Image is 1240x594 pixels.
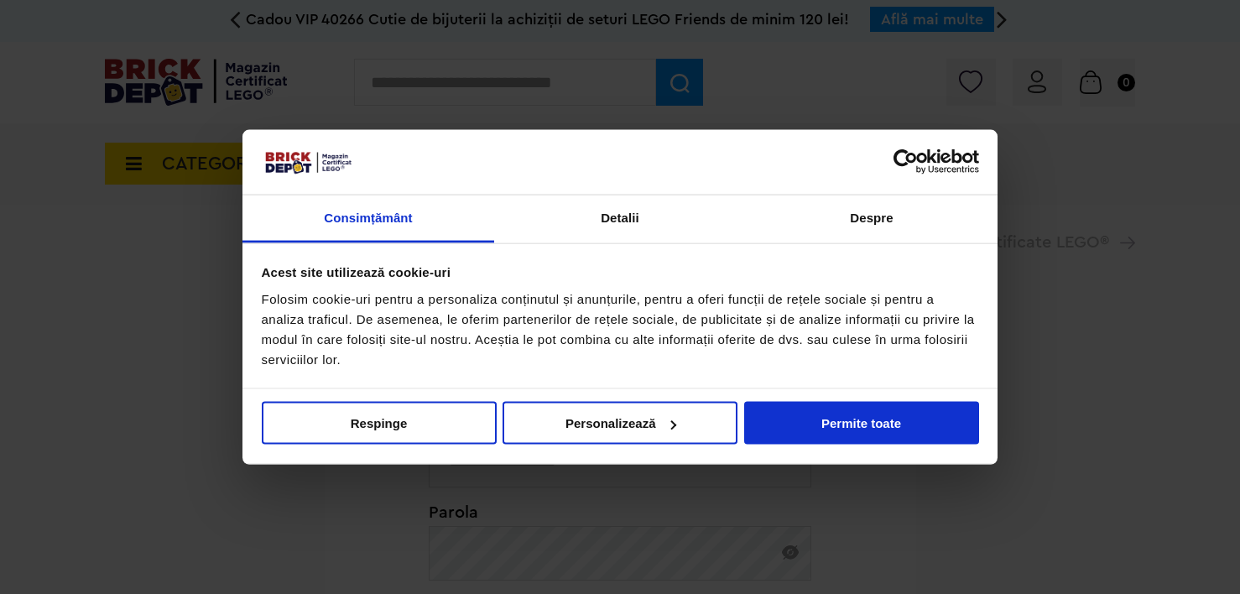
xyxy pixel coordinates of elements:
[832,149,979,175] a: Usercentrics Cookiebot - opens in a new window
[503,402,737,445] button: Personalizează
[744,402,979,445] button: Permite toate
[262,148,354,175] img: siglă
[746,195,998,242] a: Despre
[262,289,979,369] div: Folosim cookie-uri pentru a personaliza conținutul și anunțurile, pentru a oferi funcții de rețel...
[262,402,497,445] button: Respinge
[494,195,746,242] a: Detalii
[242,195,494,242] a: Consimțământ
[262,263,979,283] div: Acest site utilizează cookie-uri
